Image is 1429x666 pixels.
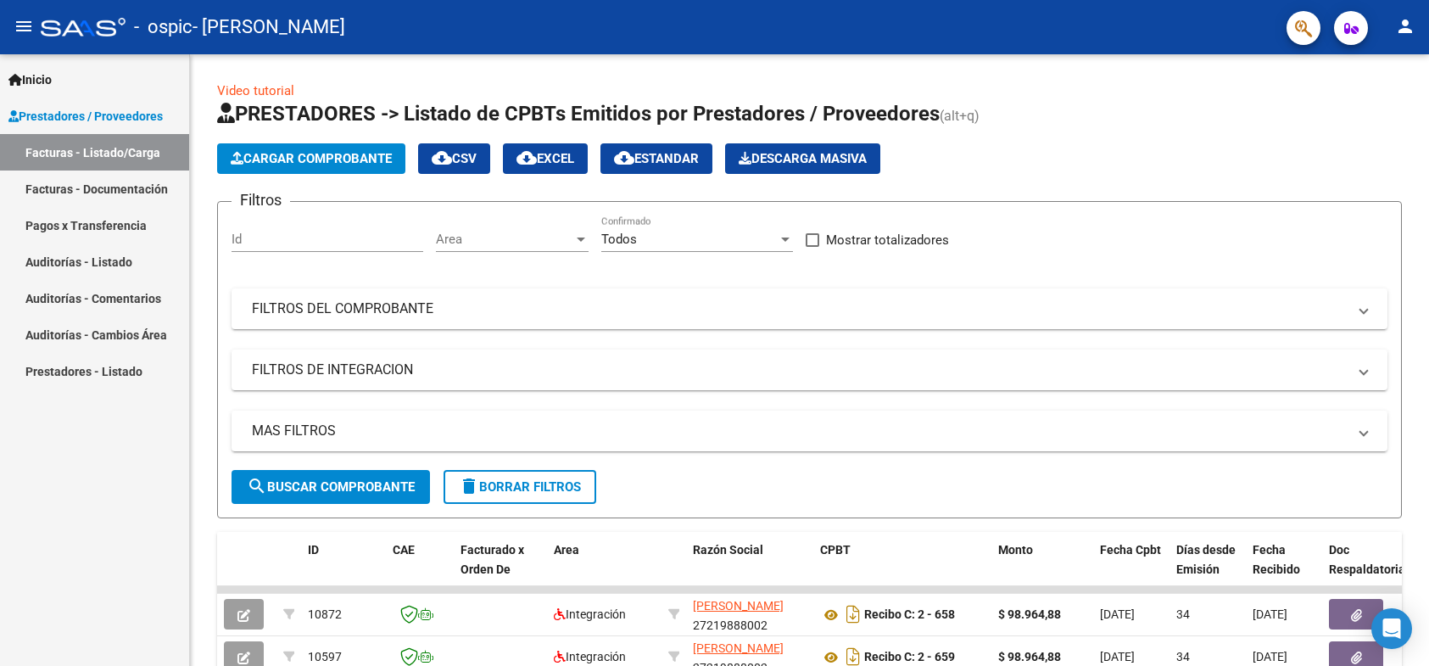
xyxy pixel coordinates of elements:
[725,143,880,174] button: Descarga Masiva
[1169,532,1246,607] datatable-header-cell: Días desde Emisión
[301,532,386,607] datatable-header-cell: ID
[193,8,345,46] span: - [PERSON_NAME]
[693,596,807,632] div: 27219888002
[444,470,596,504] button: Borrar Filtros
[547,532,661,607] datatable-header-cell: Area
[231,151,392,166] span: Cargar Comprobante
[432,148,452,168] mat-icon: cloud_download
[693,641,784,655] span: [PERSON_NAME]
[232,411,1387,451] mat-expansion-panel-header: MAS FILTROS
[1322,532,1424,607] datatable-header-cell: Doc Respaldatoria
[820,543,851,557] span: CPBT
[308,650,342,663] span: 10597
[998,543,1033,557] span: Monto
[1253,543,1300,576] span: Fecha Recibido
[8,107,163,126] span: Prestadores / Proveedores
[308,543,319,557] span: ID
[454,532,547,607] datatable-header-cell: Facturado x Orden De
[1176,650,1190,663] span: 34
[232,188,290,212] h3: Filtros
[600,143,712,174] button: Estandar
[14,16,34,36] mat-icon: menu
[842,601,864,628] i: Descargar documento
[693,599,784,613] span: [PERSON_NAME]
[554,607,626,621] span: Integración
[1100,543,1161,557] span: Fecha Cpbt
[1253,607,1287,621] span: [DATE]
[252,361,1347,379] mat-panel-title: FILTROS DE INTEGRACION
[1100,650,1135,663] span: [DATE]
[247,479,415,495] span: Buscar Comprobante
[1246,532,1322,607] datatable-header-cell: Fecha Recibido
[1253,650,1287,663] span: [DATE]
[252,422,1347,440] mat-panel-title: MAS FILTROS
[217,143,405,174] button: Cargar Comprobante
[998,607,1061,621] strong: $ 98.964,88
[232,288,1387,329] mat-expansion-panel-header: FILTROS DEL COMPROBANTE
[1176,543,1236,576] span: Días desde Emisión
[693,543,763,557] span: Razón Social
[516,148,537,168] mat-icon: cloud_download
[554,543,579,557] span: Area
[940,108,980,124] span: (alt+q)
[864,608,955,622] strong: Recibo C: 2 - 658
[991,532,1093,607] datatable-header-cell: Monto
[554,650,626,663] span: Integración
[8,70,52,89] span: Inicio
[614,151,699,166] span: Estandar
[459,479,581,495] span: Borrar Filtros
[1093,532,1169,607] datatable-header-cell: Fecha Cpbt
[614,148,634,168] mat-icon: cloud_download
[813,532,991,607] datatable-header-cell: CPBT
[308,607,342,621] span: 10872
[1176,607,1190,621] span: 34
[247,476,267,496] mat-icon: search
[232,350,1387,390] mat-expansion-panel-header: FILTROS DE INTEGRACION
[393,543,415,557] span: CAE
[826,230,949,250] span: Mostrar totalizadores
[503,143,588,174] button: EXCEL
[459,476,479,496] mat-icon: delete
[386,532,454,607] datatable-header-cell: CAE
[1371,608,1412,649] div: Open Intercom Messenger
[134,8,193,46] span: - ospic
[252,299,1347,318] mat-panel-title: FILTROS DEL COMPROBANTE
[601,232,637,247] span: Todos
[217,102,940,126] span: PRESTADORES -> Listado de CPBTs Emitidos por Prestadores / Proveedores
[686,532,813,607] datatable-header-cell: Razón Social
[1395,16,1415,36] mat-icon: person
[1100,607,1135,621] span: [DATE]
[418,143,490,174] button: CSV
[436,232,573,247] span: Area
[461,543,524,576] span: Facturado x Orden De
[864,651,955,664] strong: Recibo C: 2 - 659
[739,151,867,166] span: Descarga Masiva
[217,83,294,98] a: Video tutorial
[1329,543,1405,576] span: Doc Respaldatoria
[516,151,574,166] span: EXCEL
[232,470,430,504] button: Buscar Comprobante
[725,143,880,174] app-download-masive: Descarga masiva de comprobantes (adjuntos)
[432,151,477,166] span: CSV
[998,650,1061,663] strong: $ 98.964,88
